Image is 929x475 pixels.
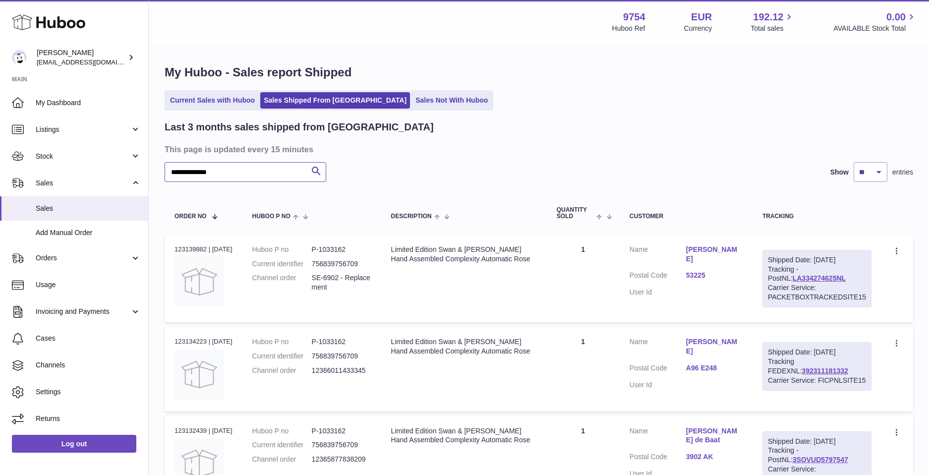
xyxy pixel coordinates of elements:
[174,245,232,254] div: 123139882 | [DATE]
[312,273,371,292] dd: SE-6902 - Replacement
[768,348,866,357] div: Shipped Date: [DATE]
[252,352,312,361] dt: Current identifier
[36,280,141,290] span: Usage
[36,414,141,423] span: Returns
[252,213,290,220] span: Huboo P no
[12,435,136,453] a: Log out
[36,307,130,316] span: Invoicing and Payments
[174,337,232,346] div: 123134223 | [DATE]
[630,337,686,358] dt: Name
[252,245,312,254] dt: Huboo P no
[612,24,645,33] div: Huboo Ref
[312,440,371,450] dd: 756839756709
[174,350,224,399] img: no-photo.jpg
[833,24,917,33] span: AVAILABLE Stock Total
[762,213,871,220] div: Tracking
[630,288,686,297] dt: User Id
[793,456,848,464] a: 3SOVUD5797547
[174,257,224,306] img: no-photo.jpg
[886,10,906,24] span: 0.00
[768,376,866,385] div: Carrier Service: FICPNLSITE15
[167,92,258,109] a: Current Sales with Huboo
[630,245,686,266] dt: Name
[312,352,371,361] dd: 756839756709
[174,426,232,435] div: 123132439 | [DATE]
[391,245,537,264] div: Limited Edition Swan & [PERSON_NAME] Hand Assembled Complexity Automatic Rose
[312,337,371,347] dd: P-1033162
[751,24,795,33] span: Total sales
[753,10,783,24] span: 192.12
[165,120,434,134] h2: Last 3 months sales shipped from [GEOGRAPHIC_DATA]
[312,245,371,254] dd: P-1033162
[547,327,620,411] td: 1
[312,455,371,464] dd: 12365877838209
[630,271,686,283] dt: Postal Code
[37,58,146,66] span: [EMAIL_ADDRESS][DOMAIN_NAME]
[623,10,645,24] strong: 9754
[751,10,795,33] a: 192.12 Total sales
[630,380,686,390] dt: User Id
[802,367,848,375] a: 392311181332
[630,452,686,464] dt: Postal Code
[630,213,743,220] div: Customer
[36,204,141,213] span: Sales
[36,178,130,188] span: Sales
[37,48,126,67] div: [PERSON_NAME]
[312,426,371,436] dd: P-1033162
[165,144,911,155] h3: This page is updated every 15 minutes
[36,98,141,108] span: My Dashboard
[12,50,27,65] img: info@fieldsluxury.london
[768,283,866,302] div: Carrier Service: PACKETBOXTRACKEDSITE15
[391,213,432,220] span: Description
[793,274,846,282] a: LA334274625NL
[686,271,743,280] a: 53225
[36,334,141,343] span: Cases
[630,363,686,375] dt: Postal Code
[252,273,312,292] dt: Channel order
[547,235,620,322] td: 1
[252,259,312,269] dt: Current identifier
[391,337,537,356] div: Limited Edition Swan & [PERSON_NAME] Hand Assembled Complexity Automatic Rose
[686,363,743,373] a: A96 E248
[174,213,207,220] span: Order No
[892,168,913,177] span: entries
[833,10,917,33] a: 0.00 AVAILABLE Stock Total
[768,255,866,265] div: Shipped Date: [DATE]
[252,440,312,450] dt: Current identifier
[36,360,141,370] span: Channels
[252,426,312,436] dt: Huboo P no
[762,250,871,307] div: Tracking - PostNL:
[252,337,312,347] dt: Huboo P no
[252,366,312,375] dt: Channel order
[36,387,141,397] span: Settings
[391,426,537,445] div: Limited Edition Swan & [PERSON_NAME] Hand Assembled Complexity Automatic Rose
[165,64,913,80] h1: My Huboo - Sales report Shipped
[252,455,312,464] dt: Channel order
[686,245,743,264] a: [PERSON_NAME]
[557,207,594,220] span: Quantity Sold
[36,228,141,237] span: Add Manual Order
[260,92,410,109] a: Sales Shipped From [GEOGRAPHIC_DATA]
[412,92,491,109] a: Sales Not With Huboo
[686,452,743,462] a: 3902 AK
[762,342,871,391] div: Tracking FEDEXNL:
[686,337,743,356] a: [PERSON_NAME]
[312,259,371,269] dd: 756839756709
[768,437,866,446] div: Shipped Date: [DATE]
[830,168,849,177] label: Show
[312,366,371,375] dd: 12366011433345
[686,426,743,445] a: [PERSON_NAME] de Baat
[691,10,712,24] strong: EUR
[36,253,130,263] span: Orders
[36,125,130,134] span: Listings
[684,24,712,33] div: Currency
[36,152,130,161] span: Stock
[630,426,686,448] dt: Name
